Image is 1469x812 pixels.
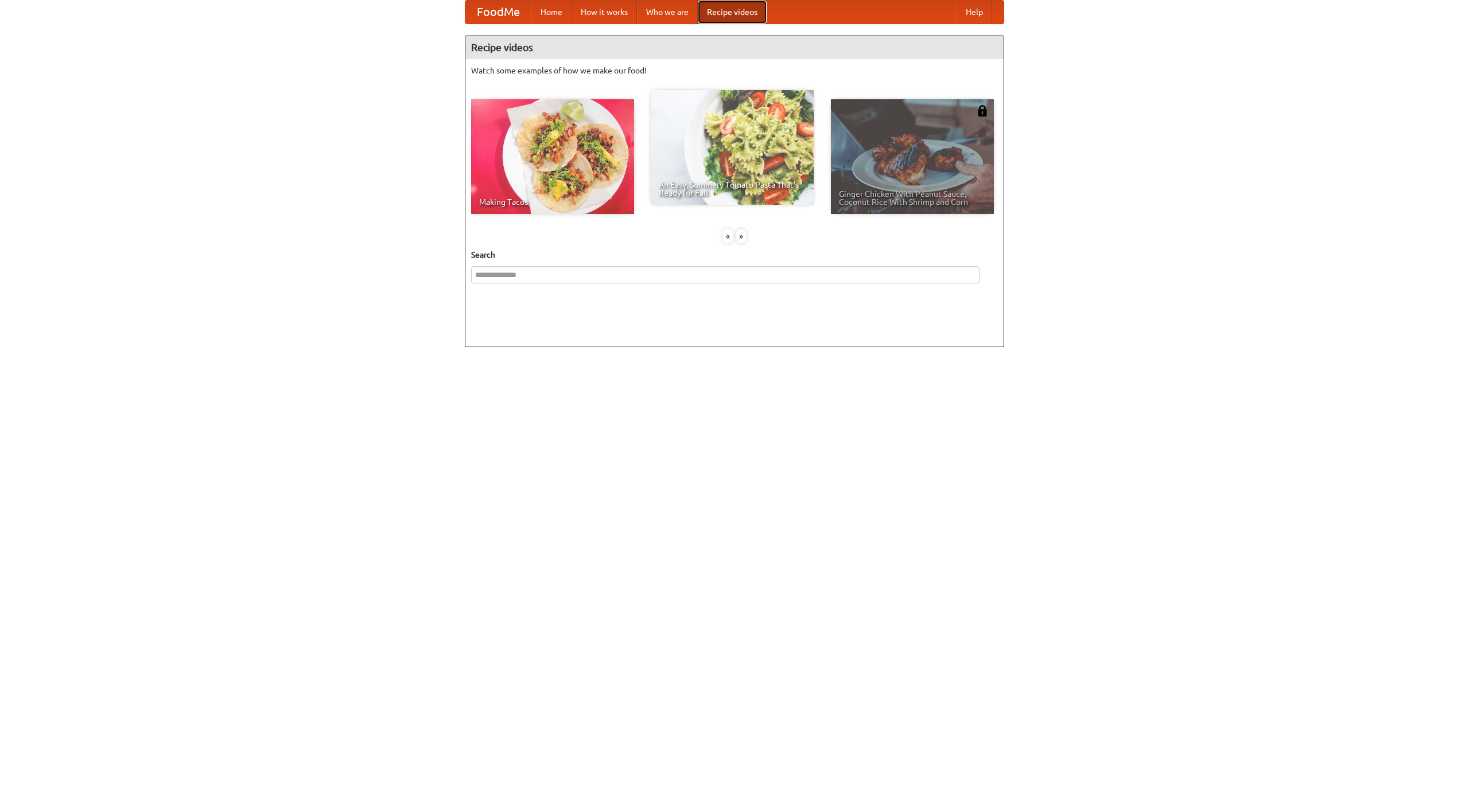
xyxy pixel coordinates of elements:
a: Help [957,1,992,24]
span: An Easy, Summery Tomato Pasta That's Ready for Fall [659,181,806,197]
img: 483408.png [977,105,988,116]
a: How it works [572,1,637,24]
div: « [722,229,733,243]
a: Recipe videos [698,1,767,24]
h5: Search [471,249,998,261]
a: Home [531,1,572,24]
a: An Easy, Summery Tomato Pasta That's Ready for Fall [651,90,814,205]
span: Making Tacos [479,198,626,206]
div: » [736,229,747,243]
h4: Recipe videos [465,36,1004,59]
a: FoodMe [465,1,531,24]
p: Watch some examples of how we make our food! [471,65,998,76]
a: Making Tacos [471,99,634,214]
a: Who we are [637,1,698,24]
